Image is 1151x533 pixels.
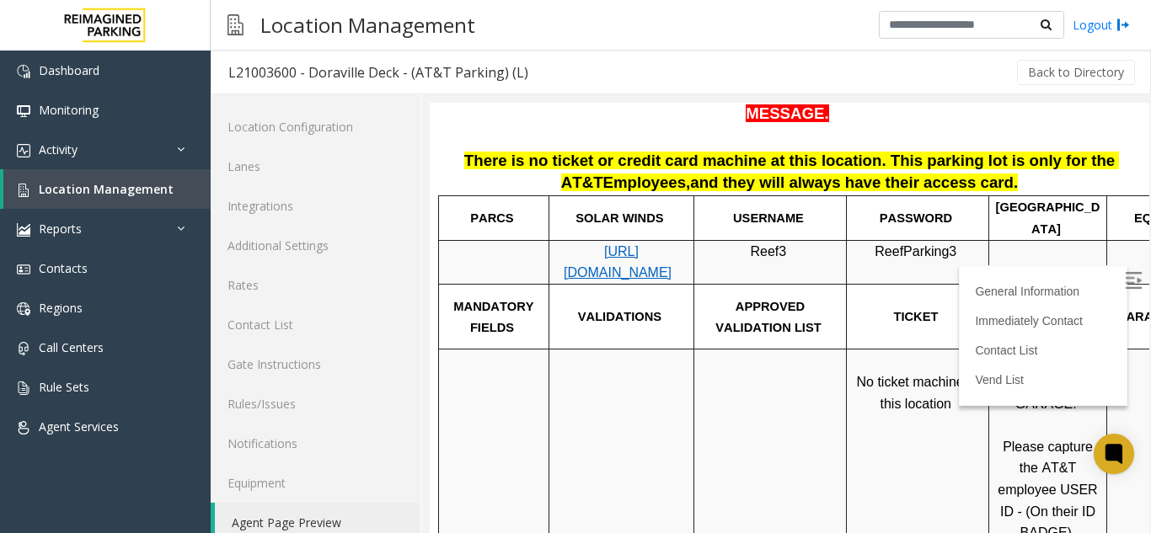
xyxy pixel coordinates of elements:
[17,65,30,78] img: 'icon'
[286,197,391,232] span: APPROVED VALIDATION LIST
[134,141,242,178] a: [URL][DOMAIN_NAME]
[260,71,588,88] span: and they will always have their access card.
[427,272,553,308] span: No ticket machine at this location
[211,424,420,463] a: Notifications
[17,342,30,355] img: 'icon'
[17,223,30,237] img: 'icon'
[545,241,608,254] a: Contact List
[24,197,107,232] span: MANDATORY FIELDS
[211,107,420,147] a: Location Configuration
[211,463,420,503] a: Equipment
[303,109,374,122] span: USERNAME
[211,147,420,186] a: Lanes
[211,186,420,226] a: Integrations
[146,109,233,122] span: SOLAR WINDS
[3,169,211,209] a: Location Management
[17,421,30,434] img: 'icon'
[39,62,99,78] span: Dashboard
[211,226,420,265] a: Additional Settings
[450,109,522,122] span: PASSWORD
[211,265,420,305] a: Rates
[320,141,356,156] span: Reef3
[17,381,30,395] img: 'icon'
[39,379,89,395] span: Rule Sets
[39,260,88,276] span: Contacts
[1116,16,1130,34] img: logout
[704,109,778,122] span: EQUIPMENT
[1017,60,1135,85] button: Back to Directory
[17,144,30,157] img: 'icon'
[39,181,174,197] span: Location Management
[252,4,484,45] h3: Location Management
[39,221,82,237] span: Reports
[569,250,671,307] span: MONTHLY AND AT&T ONLY GARAGE!
[1073,16,1130,34] a: Logout
[17,263,30,276] img: 'icon'
[228,4,244,45] img: pageIcon
[148,207,232,221] span: VALIDATIONS
[211,344,420,384] a: Gate Instructions
[35,49,690,88] span: There is no ticket or credit card machine at this location. This parking lot is only for the AT&T
[464,207,509,221] span: TICKET
[17,184,30,197] img: 'icon'
[40,109,83,122] span: PARCS
[39,300,83,316] span: Regions
[174,71,261,88] span: Employees,
[545,182,650,195] a: General Information
[566,98,671,133] span: [GEOGRAPHIC_DATA]
[445,141,527,156] span: ReefParking3
[17,302,30,316] img: 'icon'
[545,270,594,284] a: Vend List
[17,104,30,118] img: 'icon'
[545,211,653,225] a: Immediately Contact
[695,169,712,186] img: Open/Close Sidebar Menu
[39,102,99,118] span: Monitoring
[211,305,420,344] a: Contact List
[568,337,672,437] span: Please capture the AT&T employee USER ID - (On their ID BADGE)
[39,339,104,355] span: Call Centers
[211,384,420,424] a: Rules/Issues
[39,141,78,157] span: Activity
[228,61,528,83] div: L21003600 - Doraville Deck - (AT&T Parking) (L)
[39,418,119,434] span: Agent Services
